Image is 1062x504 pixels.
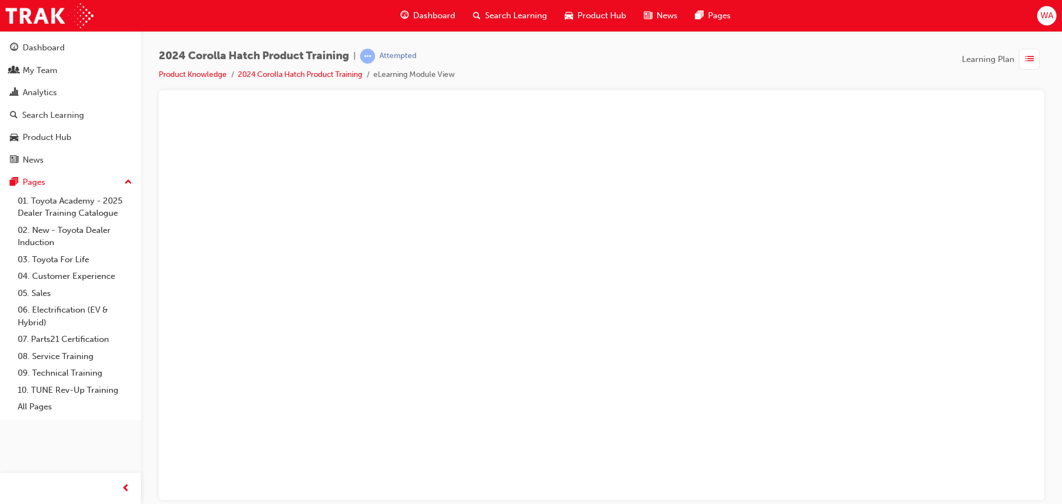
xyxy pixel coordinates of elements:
a: 09. Technical Training [13,365,137,382]
a: All Pages [13,398,137,415]
span: Product Hub [577,9,626,22]
a: Product Knowledge [159,70,227,79]
a: Search Learning [4,105,137,126]
a: guage-iconDashboard [392,4,464,27]
span: guage-icon [400,9,409,23]
a: Analytics [4,82,137,103]
div: Pages [23,176,45,189]
img: Trak [6,3,93,28]
a: 02. New - Toyota Dealer Induction [13,222,137,251]
span: News [657,9,678,22]
div: My Team [23,64,58,77]
a: 03. Toyota For Life [13,251,137,268]
div: News [23,154,44,167]
span: guage-icon [10,43,18,53]
div: Dashboard [23,41,65,54]
span: Learning Plan [962,53,1014,66]
button: WA [1037,6,1056,25]
a: 04. Customer Experience [13,268,137,285]
span: news-icon [10,155,18,165]
span: WA [1040,9,1053,22]
span: search-icon [473,9,481,23]
a: pages-iconPages [686,4,740,27]
span: people-icon [10,66,18,76]
a: My Team [4,60,137,81]
button: DashboardMy TeamAnalyticsSearch LearningProduct HubNews [4,35,137,172]
span: car-icon [10,133,18,143]
span: pages-icon [695,9,704,23]
a: search-iconSearch Learning [464,4,556,27]
div: Attempted [379,51,417,61]
span: Dashboard [413,9,455,22]
button: Pages [4,172,137,193]
span: news-icon [644,9,652,23]
a: 08. Service Training [13,348,137,365]
a: News [4,150,137,170]
span: Pages [708,9,731,22]
a: Dashboard [4,38,137,58]
span: 2024 Corolla Hatch Product Training [159,50,349,63]
a: 07. Parts21 Certification [13,331,137,348]
span: | [353,50,356,63]
a: 06. Electrification (EV & Hybrid) [13,302,137,331]
div: Product Hub [23,131,71,144]
span: up-icon [124,175,132,190]
span: learningRecordVerb_ATTEMPT-icon [360,49,375,64]
div: Analytics [23,86,57,99]
span: list-icon [1025,53,1034,66]
a: Product Hub [4,127,137,148]
span: pages-icon [10,178,18,188]
span: car-icon [565,9,573,23]
div: Search Learning [22,109,84,122]
a: 05. Sales [13,285,137,302]
button: Learning Plan [962,49,1044,70]
span: prev-icon [122,482,130,496]
span: chart-icon [10,88,18,98]
a: 01. Toyota Academy - 2025 Dealer Training Catalogue [13,193,137,222]
li: eLearning Module View [373,69,455,81]
a: news-iconNews [635,4,686,27]
a: 2024 Corolla Hatch Product Training [238,70,362,79]
a: 10. TUNE Rev-Up Training [13,382,137,399]
a: car-iconProduct Hub [556,4,635,27]
span: search-icon [10,111,18,121]
span: Search Learning [485,9,547,22]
